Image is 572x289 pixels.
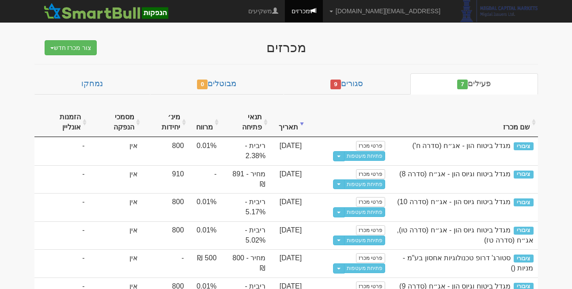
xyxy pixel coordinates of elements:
th: שם מכרז : activate to sort column ascending [390,108,538,137]
span: - [82,197,84,207]
td: [DATE] [270,165,306,194]
div: מכרזים [114,40,458,55]
td: [DATE] [270,221,306,250]
span: מגדל ביטוח הון - אג״ח (סדרה ח') [412,142,511,149]
a: סגורים [284,73,410,95]
td: 0.01% [188,137,221,165]
td: 800 [142,137,188,165]
td: 910 [142,165,188,194]
span: - [82,141,84,151]
a: פעילים [410,73,538,95]
td: [DATE] [270,249,306,278]
img: SmartBull Logo [41,2,171,20]
td: מחיר - 891 ₪ [221,165,270,194]
span: אין [129,170,138,178]
td: ריבית - 5.17% [221,193,270,221]
a: פתיחת מעטפות [344,207,385,217]
span: - [82,169,84,179]
span: מגדל ביטוח גיוס הון - אג״ח (סדרה 10) [397,198,511,205]
span: ציבורי [514,227,533,235]
th: תאריך : activate to sort column ascending [270,108,306,137]
td: 500 ₪ [188,249,221,278]
span: סטורג' דרופ טכנולוגיות אחסון בע"מ - מניות () [403,254,534,272]
th: תנאי פתיחה : activate to sort column ascending [221,108,270,137]
span: אין [129,142,138,149]
a: פרטי מכרז [356,141,385,151]
a: מבוטלים [150,73,284,95]
span: מגדל ביטוח וגיוס הון - אג״ח (סדרה 8) [399,170,511,178]
a: פתיחת מעטפות [344,151,385,161]
span: ציבורי [514,255,533,262]
a: פתיחת מעטפות [344,236,385,245]
td: [DATE] [270,193,306,221]
th: מרווח : activate to sort column ascending [188,108,221,137]
span: ציבורי [514,171,533,179]
a: פרטי מכרז [356,253,385,263]
span: 7 [457,80,468,89]
a: נמחקו [34,73,150,95]
th: מינ׳ יחידות : activate to sort column ascending [142,108,188,137]
span: 0 [197,80,208,89]
a: פרטי מכרז [356,197,385,207]
a: פרטי מכרז [356,169,385,179]
td: מחיר - 800 ₪ [221,249,270,278]
td: - [188,165,221,194]
td: 800 [142,193,188,221]
td: 800 [142,221,188,250]
span: - [82,225,84,236]
a: פתיחת מעטפות [344,263,385,273]
span: - [82,253,84,263]
td: - [142,249,188,278]
a: פרטי מכרז [356,225,385,235]
td: [DATE] [270,137,306,165]
span: אין [129,254,138,262]
span: 9 [330,80,341,89]
button: צור מכרז חדש [45,40,97,55]
td: 0.01% [188,221,221,250]
span: אין [129,226,138,234]
a: פתיחת מעטפות [344,179,385,189]
th: הזמנות אונליין : activate to sort column ascending [34,108,89,137]
span: ציבורי [514,198,533,206]
td: 0.01% [188,193,221,221]
th: מסמכי הנפקה : activate to sort column ascending [89,108,142,137]
td: ריבית - 5.02% [221,221,270,250]
span: מגדל ביטוח גיוס הון - אג״ח (סדרה טו), אג״ח (סדרה טז) [397,226,534,244]
span: ציבורי [514,142,533,150]
span: אין [129,198,138,205]
td: ריבית - 2.38% [221,137,270,165]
